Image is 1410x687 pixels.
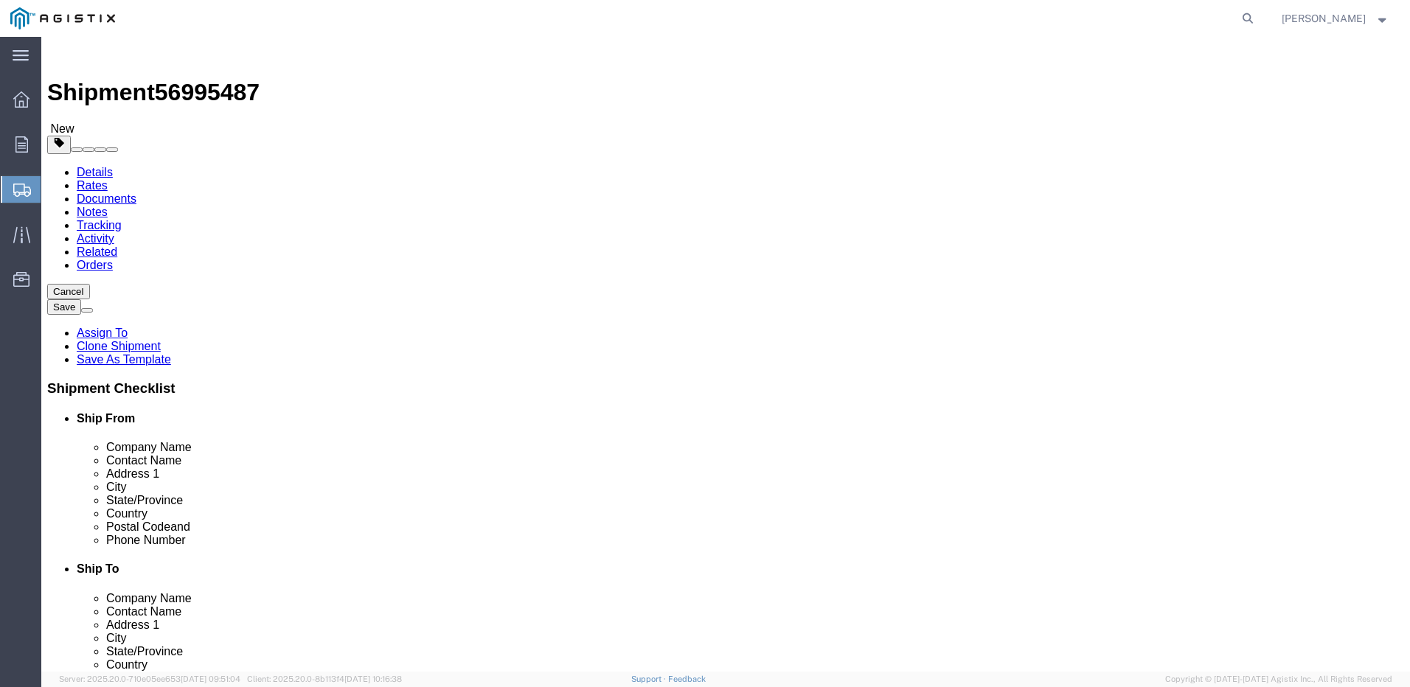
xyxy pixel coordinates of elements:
span: Server: 2025.20.0-710e05ee653 [59,674,240,683]
span: Dianna Loza [1282,10,1366,27]
span: Client: 2025.20.0-8b113f4 [247,674,402,683]
span: Copyright © [DATE]-[DATE] Agistix Inc., All Rights Reserved [1165,673,1392,686]
a: Feedback [668,674,706,683]
span: [DATE] 09:51:04 [181,674,240,683]
iframe: FS Legacy Container [41,37,1410,672]
button: [PERSON_NAME] [1281,10,1390,27]
img: logo [10,7,115,29]
span: [DATE] 10:16:38 [344,674,402,683]
a: Support [631,674,668,683]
